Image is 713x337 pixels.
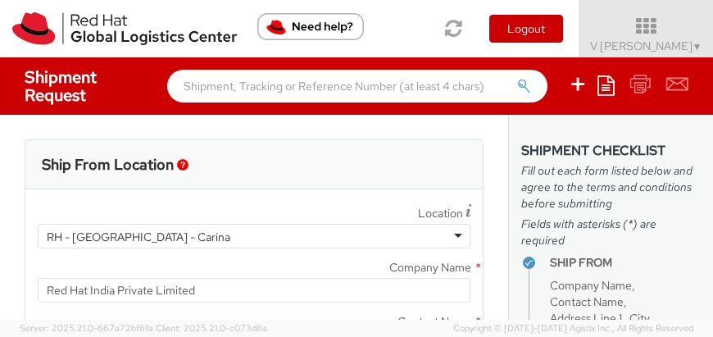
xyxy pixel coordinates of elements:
span: Copyright © [DATE]-[DATE] Agistix Inc., All Rights Reserved [453,322,693,335]
input: Shipment, Tracking or Reference Number (at least 4 chars) [167,70,547,102]
span: City [629,311,649,326]
span: Address Line 1 [550,311,622,326]
h3: Ship From Location [42,157,174,173]
button: Need help? [257,13,364,40]
span: Company Name [389,260,471,275]
h3: Shipment Checklist [521,143,701,158]
span: ▼ [693,40,702,53]
span: Contact Name [397,314,471,329]
h4: Shipment Request [25,68,151,104]
span: Fields with asterisks (*) are required [521,216,701,248]
span: Fill out each form listed below and agree to the terms and conditions before submitting [521,162,701,212]
h4: Ship From [550,257,701,269]
span: V [PERSON_NAME] [590,39,702,53]
span: Company Name [550,278,632,293]
img: rh-logistics-00dfa346123c4ec078e1.svg [12,12,237,45]
span: Contact Name [550,294,624,309]
div: RH - [GEOGRAPHIC_DATA] - Carina [47,229,230,245]
span: Client: 2025.21.0-c073d8a [156,322,267,334]
button: Logout [489,15,563,43]
span: Server: 2025.21.0-667a72bf6fa [20,322,153,334]
span: Location [418,206,463,221]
